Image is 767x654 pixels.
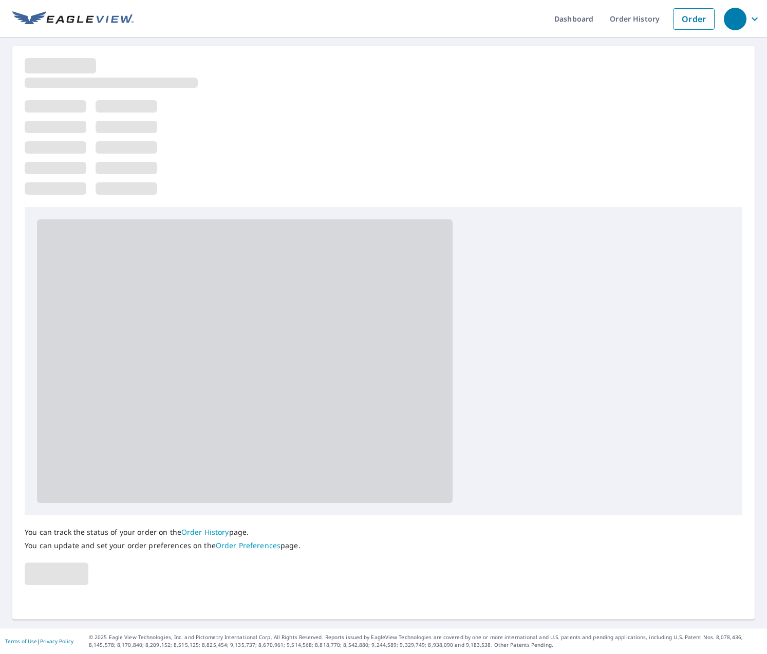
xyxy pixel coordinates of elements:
p: You can update and set your order preferences on the page. [25,541,301,550]
p: | [5,638,73,644]
a: Order Preferences [216,540,280,550]
img: EV Logo [12,11,134,27]
a: Privacy Policy [40,638,73,645]
p: You can track the status of your order on the page. [25,528,301,537]
p: © 2025 Eagle View Technologies, Inc. and Pictometry International Corp. All Rights Reserved. Repo... [89,633,762,649]
a: Terms of Use [5,638,37,645]
a: Order [673,8,715,30]
a: Order History [181,527,229,537]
